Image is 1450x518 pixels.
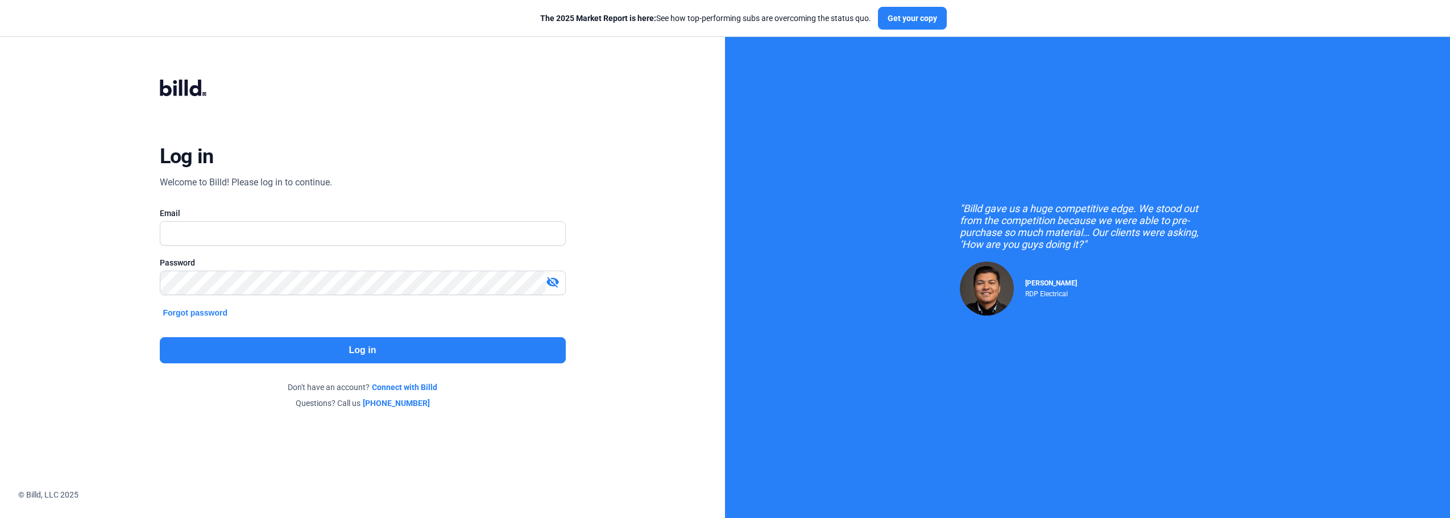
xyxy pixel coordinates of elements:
div: "Billd gave us a huge competitive edge. We stood out from the competition because we were able to... [960,202,1216,250]
a: Connect with Billd [372,382,437,393]
button: Get your copy [878,7,947,30]
button: Log in [160,337,566,363]
a: [PHONE_NUMBER] [363,397,430,409]
div: RDP Electrical [1025,287,1077,298]
div: Password [160,257,566,268]
img: Raul Pacheco [960,262,1014,316]
mat-icon: visibility_off [546,275,560,289]
div: See how top-performing subs are overcoming the status quo. [540,13,871,24]
div: Email [160,208,566,219]
span: [PERSON_NAME] [1025,279,1077,287]
div: Don't have an account? [160,382,566,393]
button: Forgot password [160,306,231,319]
div: Questions? Call us [160,397,566,409]
span: The 2025 Market Report is here: [540,14,656,23]
div: Welcome to Billd! Please log in to continue. [160,176,332,189]
div: Log in [160,144,214,169]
